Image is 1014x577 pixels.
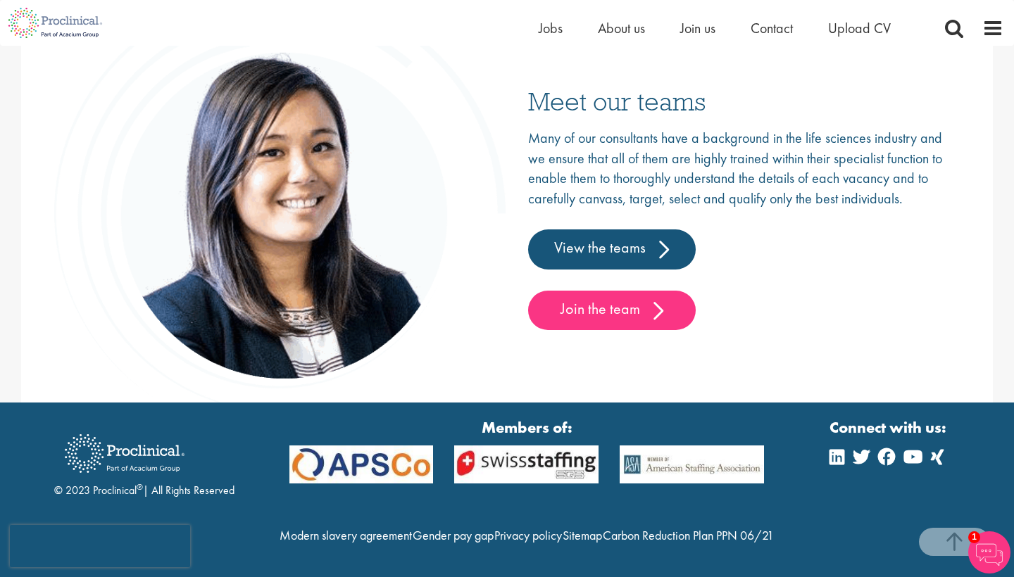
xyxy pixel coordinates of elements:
img: APSCo [279,445,444,483]
sup: ® [137,481,143,493]
iframe: reCAPTCHA [10,525,190,567]
div: © 2023 Proclinical | All Rights Reserved [54,424,234,499]
img: Chatbot [968,531,1010,573]
a: Join us [680,19,715,37]
span: 1 [968,531,980,543]
div: Many of our consultants have a background in the life sciences industry and we ensure that all of... [528,128,961,330]
strong: Members of: [289,417,765,438]
h3: Meet our teams [528,88,961,114]
a: View the teams [528,229,696,269]
strong: Connect with us: [830,417,949,438]
img: APSCo [444,445,609,483]
a: Contact [751,19,793,37]
a: Upload CV [828,19,891,37]
a: About us [598,19,645,37]
a: Join the team [528,291,696,330]
a: Privacy policy [494,527,562,543]
a: Carbon Reduction Plan PPN 06/21 [603,527,774,543]
img: Proclinical Recruitment [54,424,195,483]
a: Gender pay gap [413,527,494,543]
a: Modern slavery agreement [280,527,412,543]
img: APSCo [609,445,775,483]
a: Sitemap [563,527,602,543]
a: Jobs [539,19,563,37]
